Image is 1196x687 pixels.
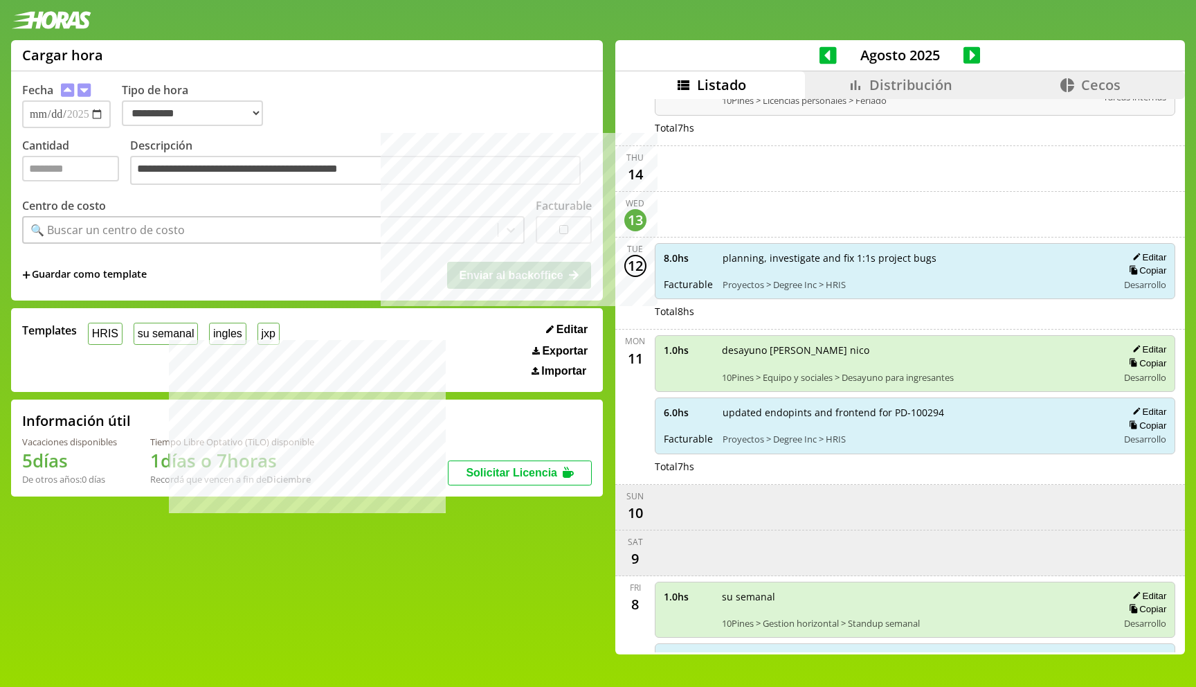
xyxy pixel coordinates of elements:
input: Cantidad [22,156,119,181]
span: Desarrollo [1124,371,1166,384]
span: Desarrollo [1124,617,1166,630]
span: 1.0 hs [664,590,712,603]
span: Agosto 2025 [837,46,963,64]
button: jxp [257,323,280,344]
button: Copiar [1125,265,1166,276]
div: Total 7 hs [655,460,1176,473]
div: 10 [624,502,646,524]
b: Diciembre [266,473,311,485]
span: Facturable [664,278,713,291]
div: 12 [624,255,646,277]
button: Editar [1128,251,1166,263]
label: Descripción [130,138,592,188]
div: De otros años: 0 días [22,473,117,485]
label: Cantidad [22,138,130,188]
span: migration pr and started updating endpoints for PD-100294 [723,652,1109,666]
div: Sun [626,490,644,502]
div: Total 7 hs [655,121,1176,134]
div: 11 [624,347,646,369]
span: 10Pines > Licencias personales > Feriado [722,94,1094,107]
div: scrollable content [615,99,1185,652]
div: Wed [626,197,644,209]
span: Editar [556,323,588,336]
h1: Cargar hora [22,46,103,64]
span: Proyectos > Degree Inc > HRIS [723,433,1109,445]
span: +Guardar como template [22,267,147,283]
span: 10Pines > Equipo y sociales > Desayuno para ingresantes [722,371,1109,384]
div: Recordá que vencen a fin de [150,473,314,485]
select: Tipo de hora [122,100,263,126]
textarea: Descripción [130,156,581,185]
span: + [22,267,30,283]
span: Proyectos > Degree Inc > HRIS [723,278,1109,291]
button: Copiar [1125,420,1166,431]
button: Exportar [528,344,592,358]
span: 6.0 hs [664,652,713,666]
button: Copiar [1125,603,1166,615]
label: Centro de costo [22,198,106,213]
span: Templates [22,323,77,338]
span: Solicitar Licencia [466,467,557,479]
h1: 5 días [22,448,117,473]
button: HRIS [88,323,123,344]
div: Tue [627,243,643,255]
span: Cecos [1081,75,1121,94]
span: desayuno [PERSON_NAME] nico [722,343,1109,357]
span: 10Pines > Gestion horizontal > Standup semanal [722,617,1109,630]
button: ingles [209,323,246,344]
div: 8 [624,594,646,616]
button: Editar [1128,406,1166,418]
span: updated endopints and frontend for PD-100294 [723,406,1109,419]
h2: Información útil [22,411,131,430]
span: Listado [697,75,746,94]
div: 🔍 Buscar un centro de costo [30,222,185,238]
span: Desarrollo [1124,433,1166,445]
button: Editar [1128,652,1166,664]
img: logotipo [11,11,91,29]
div: 13 [624,209,646,231]
span: 6.0 hs [664,406,713,419]
div: Vacaciones disponibles [22,436,117,448]
div: Fri [630,582,641,594]
div: Total 8 hs [655,305,1176,318]
div: Thu [626,152,644,163]
button: su semanal [134,323,198,344]
div: Sat [628,536,643,548]
span: su semanal [722,590,1109,603]
button: Editar [1128,343,1166,355]
span: Distribución [869,75,952,94]
span: 8.0 hs [664,251,713,265]
span: Importar [541,365,586,377]
div: 14 [624,163,646,186]
span: planning, investigate and fix 1:1s project bugs [723,251,1109,265]
button: Solicitar Licencia [448,461,592,485]
span: Facturable [664,432,713,445]
label: Facturable [536,198,592,213]
div: Mon [625,335,645,347]
div: Tiempo Libre Optativo (TiLO) disponible [150,436,314,448]
button: Editar [542,323,592,337]
label: Tipo de hora [122,82,274,128]
span: Exportar [542,345,588,357]
label: Fecha [22,82,53,98]
h1: 1 días o 7 horas [150,448,314,473]
span: 1.0 hs [664,343,712,357]
button: Editar [1128,590,1166,602]
div: 9 [624,548,646,570]
button: Copiar [1125,357,1166,369]
span: Desarrollo [1124,278,1166,291]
